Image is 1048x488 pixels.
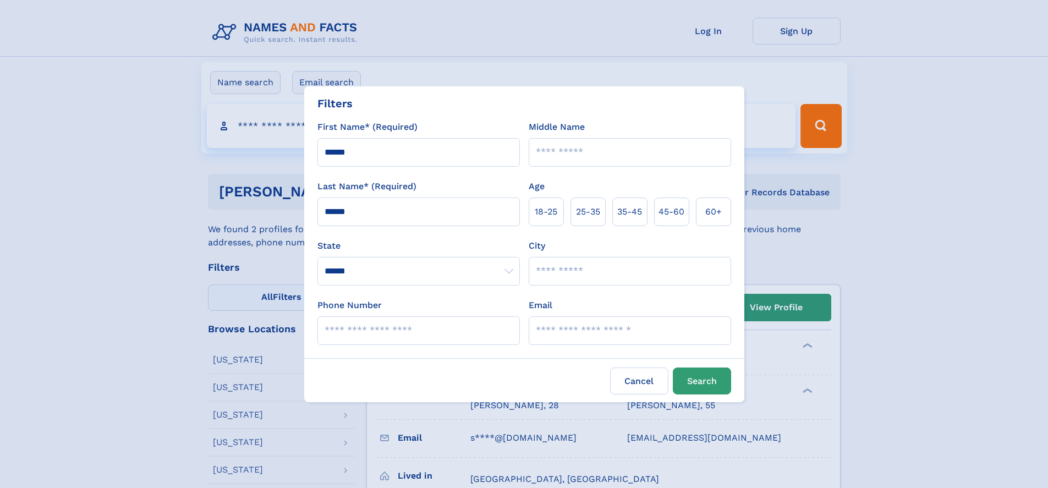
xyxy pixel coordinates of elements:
span: 35‑45 [617,205,642,218]
span: 60+ [705,205,722,218]
label: City [529,239,545,253]
button: Search [673,368,731,394]
label: Age [529,180,545,193]
label: Cancel [610,368,668,394]
label: Middle Name [529,120,585,134]
span: 25‑35 [576,205,600,218]
label: Phone Number [317,299,382,312]
span: 18‑25 [535,205,557,218]
label: Last Name* (Required) [317,180,416,193]
label: Email [529,299,552,312]
label: First Name* (Required) [317,120,418,134]
label: State [317,239,520,253]
div: Filters [317,95,353,112]
span: 45‑60 [659,205,684,218]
